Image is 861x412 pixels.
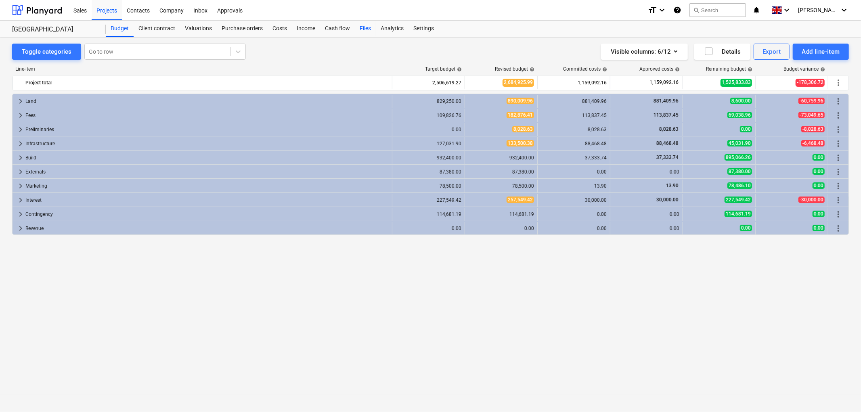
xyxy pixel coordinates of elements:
span: More actions [834,209,843,219]
div: Client contract [134,21,180,37]
div: 78,500.00 [396,183,461,189]
span: More actions [834,111,843,120]
i: keyboard_arrow_down [657,5,667,15]
span: keyboard_arrow_right [16,96,25,106]
span: 30,000.00 [656,197,679,203]
div: Revenue [25,222,389,235]
a: Analytics [376,21,409,37]
i: keyboard_arrow_down [782,5,792,15]
div: 87,380.00 [468,169,534,175]
span: More actions [834,139,843,148]
div: 0.00 [614,211,679,217]
div: Line-item [12,66,393,72]
div: Approved costs [639,66,680,72]
div: 227,549.42 [396,197,461,203]
a: Purchase orders [217,21,268,37]
span: 881,409.96 [653,98,679,104]
span: 114,681.19 [725,211,752,217]
span: -6,468.48 [801,140,825,146]
span: 0.00 [813,182,825,189]
span: 87,380.00 [727,168,752,175]
div: Preliminaries [25,123,389,136]
i: format_size [647,5,657,15]
div: 114,681.19 [396,211,461,217]
div: 881,409.96 [541,98,607,104]
div: 2,506,619.27 [396,76,461,89]
span: More actions [834,96,843,106]
span: 0.00 [813,225,825,231]
div: 1,159,092.16 [541,76,607,89]
div: 114,681.19 [468,211,534,217]
div: 127,031.90 [396,141,461,146]
a: Valuations [180,21,217,37]
div: Externals [25,165,389,178]
span: -8,028.63 [801,126,825,132]
span: -178,306.72 [796,79,825,86]
span: 227,549.42 [725,197,752,203]
span: -60,759.96 [798,98,825,104]
div: 113,837.45 [541,113,607,118]
span: 69,038.96 [727,112,752,118]
div: 88,468.48 [541,141,607,146]
div: 932,400.00 [468,155,534,161]
div: Budget variance [783,66,825,72]
div: Details [704,46,741,57]
i: Knowledge base [673,5,681,15]
span: keyboard_arrow_right [16,139,25,148]
span: 895,066.26 [725,154,752,161]
div: Export [763,46,781,57]
span: keyboard_arrow_right [16,195,25,205]
span: More actions [834,153,843,163]
div: Chat Widget [821,373,861,412]
span: 0.00 [813,154,825,161]
div: 78,500.00 [468,183,534,189]
div: 109,826.76 [396,113,461,118]
span: 2,684,925.99 [503,79,534,86]
span: 1,525,833.83 [721,79,752,86]
span: 8,028.63 [658,126,679,132]
span: More actions [834,167,843,177]
span: 182,876.41 [507,112,534,118]
span: -73,049.65 [798,112,825,118]
i: keyboard_arrow_down [839,5,849,15]
span: 45,031.90 [727,140,752,146]
span: help [673,67,680,72]
span: 0.00 [740,126,752,132]
button: Search [689,3,746,17]
div: Visible columns : 6/12 [611,46,678,57]
div: Target budget [425,66,462,72]
a: Costs [268,21,292,37]
div: 0.00 [614,226,679,231]
span: More actions [834,181,843,191]
span: 37,333.74 [656,155,679,160]
div: Contingency [25,208,389,221]
span: help [601,67,607,72]
div: Marketing [25,180,389,192]
span: 13.90 [665,183,679,188]
span: 113,837.45 [653,112,679,118]
div: 0.00 [541,226,607,231]
span: More actions [834,78,843,88]
div: 0.00 [396,127,461,132]
span: keyboard_arrow_right [16,224,25,233]
span: 88,468.48 [656,140,679,146]
div: Settings [409,21,439,37]
div: Toggle categories [22,46,71,57]
div: 932,400.00 [396,155,461,161]
span: More actions [834,224,843,233]
div: Fees [25,109,389,122]
button: Toggle categories [12,44,81,60]
span: help [746,67,752,72]
button: Visible columns:6/12 [601,44,688,60]
button: Export [754,44,790,60]
span: 0.00 [740,225,752,231]
div: 37,333.74 [541,155,607,161]
span: 890,009.96 [507,98,534,104]
span: [PERSON_NAME] [798,7,838,13]
a: Cash flow [320,21,355,37]
div: Income [292,21,320,37]
span: 133,500.38 [507,140,534,146]
span: help [528,67,534,72]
